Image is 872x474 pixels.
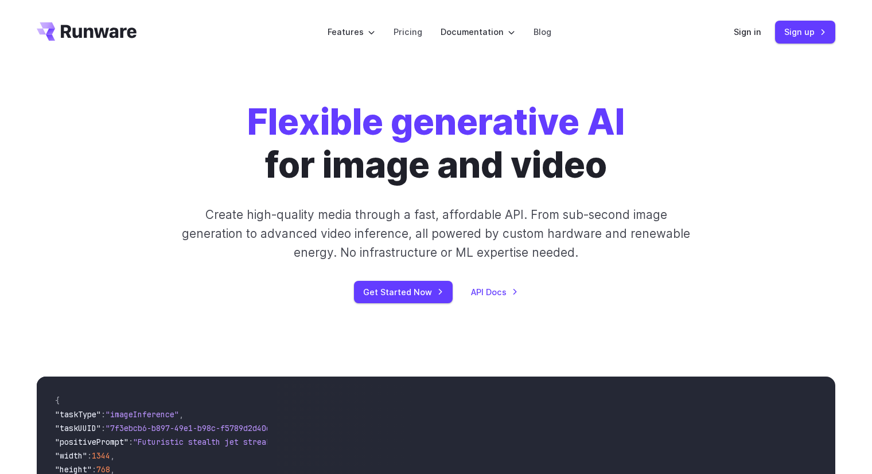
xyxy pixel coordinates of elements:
[55,395,60,406] span: {
[775,21,835,43] a: Sign up
[101,423,106,433] span: :
[734,25,761,38] a: Sign in
[106,423,280,433] span: "7f3ebcb6-b897-49e1-b98c-f5789d2d40d7"
[55,437,129,447] span: "positivePrompt"
[55,409,101,420] span: "taskType"
[101,409,106,420] span: :
[87,451,92,461] span: :
[55,423,101,433] span: "taskUUID"
[328,25,375,38] label: Features
[129,437,133,447] span: :
[441,25,515,38] label: Documentation
[247,101,625,187] h1: for image and video
[181,205,692,263] p: Create high-quality media through a fast, affordable API. From sub-second image generation to adv...
[354,281,453,303] a: Get Started Now
[179,409,184,420] span: ,
[110,451,115,461] span: ,
[394,25,422,38] a: Pricing
[534,25,551,38] a: Blog
[55,451,87,461] span: "width"
[92,451,110,461] span: 1344
[106,409,179,420] span: "imageInference"
[247,100,625,143] strong: Flexible generative AI
[133,437,551,447] span: "Futuristic stealth jet streaking through a neon-lit cityscape with glowing purple exhaust"
[37,22,137,41] a: Go to /
[471,285,518,299] a: API Docs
